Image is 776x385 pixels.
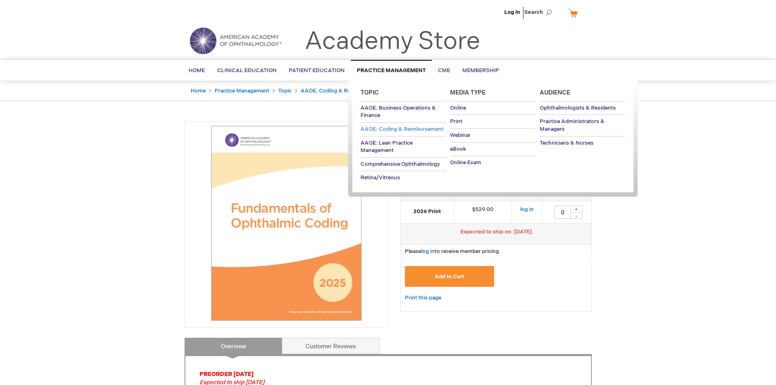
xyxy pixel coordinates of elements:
[450,146,466,152] span: eBook
[540,118,605,132] span: Practice Administrators & Managers
[520,206,534,213] a: log in
[200,371,254,378] strong: PREORDER [DATE]
[278,88,292,94] a: Topic
[361,105,436,119] span: AAOE: Business Operations & Finance
[524,4,555,20] span: Search
[450,118,462,125] span: Print
[217,67,277,74] span: Clinical Education
[305,27,480,56] a: Academy Store
[361,174,400,181] span: Retina/Vitreous
[405,248,499,255] span: Please to receive member pricing
[450,89,486,96] span: Media Type
[450,132,470,139] span: Webinar
[570,212,583,219] div: -
[191,88,206,94] a: Home
[405,293,441,303] a: Print this page
[540,140,594,146] span: Technicians & Nurses
[405,266,495,287] button: Add to Cart
[462,67,499,74] span: Membership
[301,88,384,94] a: AAOE: Coding & Reimbursement
[460,229,532,235] span: Expected to ship on: [DATE]
[361,140,413,154] span: AAOE: Lean Practice Management
[540,105,616,111] span: Ophthalmologists & Residents
[421,248,435,255] a: log in
[185,338,282,354] a: Overview
[361,126,444,132] span: AAOE: Coding & Reimbursement
[405,208,450,216] strong: 2026 Print
[570,206,583,213] div: +
[540,89,570,96] span: Audience
[450,105,466,111] span: Online
[282,338,380,354] a: Customer Reviews
[189,126,384,321] img: Fundamentals of Ophthalmic Coding
[361,89,379,96] span: Topic
[450,159,481,166] span: Online Exam
[554,206,571,219] input: Qty
[361,161,440,167] span: Comprehensive Ophthalmology
[189,67,205,74] span: Home
[357,67,426,74] span: Practice Management
[289,67,345,74] span: Patient Education
[438,67,450,74] span: CME
[215,88,269,94] a: Practice Management
[435,273,464,280] span: Add to Cart
[454,201,512,224] td: $529.00
[504,9,520,15] a: Log In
